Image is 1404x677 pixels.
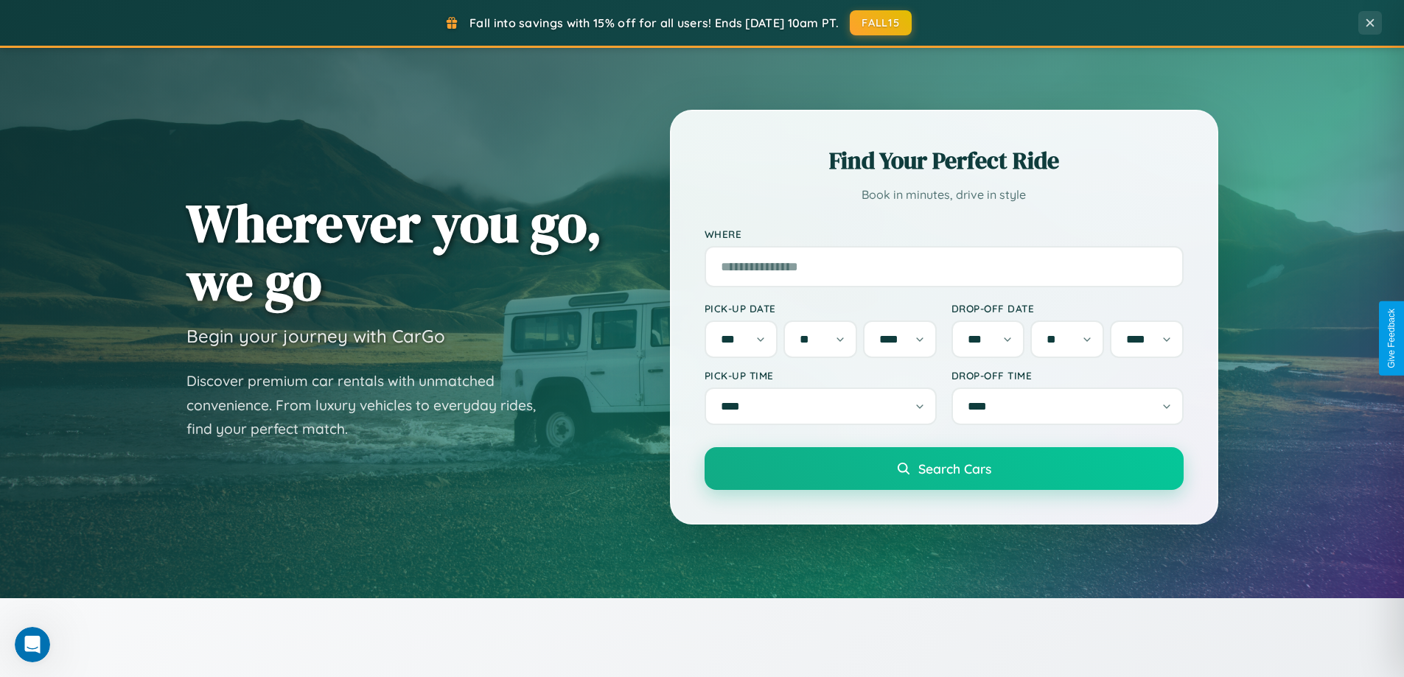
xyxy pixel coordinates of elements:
[1386,309,1397,368] div: Give Feedback
[705,302,937,315] label: Pick-up Date
[951,302,1184,315] label: Drop-off Date
[918,460,991,477] span: Search Cars
[951,369,1184,382] label: Drop-off Time
[850,10,912,35] button: FALL15
[705,447,1184,490] button: Search Cars
[186,194,602,310] h1: Wherever you go, we go
[186,325,445,347] h3: Begin your journey with CarGo
[186,369,555,441] p: Discover premium car rentals with unmatched convenience. From luxury vehicles to everyday rides, ...
[705,369,937,382] label: Pick-up Time
[705,228,1184,240] label: Where
[705,144,1184,177] h2: Find Your Perfect Ride
[15,627,50,662] iframe: Intercom live chat
[705,184,1184,206] p: Book in minutes, drive in style
[469,15,839,30] span: Fall into savings with 15% off for all users! Ends [DATE] 10am PT.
